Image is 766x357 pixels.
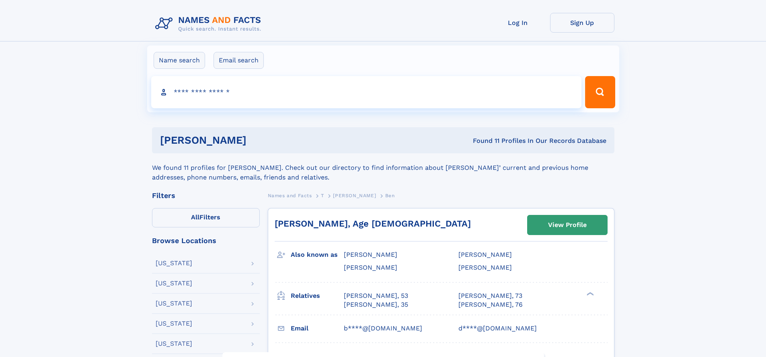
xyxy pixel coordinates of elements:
h3: Relatives [291,289,344,303]
input: search input [151,76,582,108]
a: [PERSON_NAME], 35 [344,300,408,309]
h1: [PERSON_NAME] [160,135,360,145]
span: [PERSON_NAME] [458,251,512,258]
div: View Profile [548,216,587,234]
div: Browse Locations [152,237,260,244]
a: T [321,190,324,200]
div: Found 11 Profiles In Our Records Database [359,136,606,145]
a: Names and Facts [268,190,312,200]
div: [US_STATE] [156,320,192,327]
h3: Also known as [291,248,344,262]
span: Ben [385,193,395,198]
span: All [191,213,199,221]
a: Log In [486,13,550,33]
div: [US_STATE] [156,280,192,287]
span: T [321,193,324,198]
h3: Email [291,322,344,335]
span: [PERSON_NAME] [344,251,397,258]
div: ❯ [585,291,594,296]
div: [US_STATE] [156,340,192,347]
img: Logo Names and Facts [152,13,268,35]
a: [PERSON_NAME] [333,190,376,200]
a: [PERSON_NAME], 53 [344,291,408,300]
a: [PERSON_NAME], 73 [458,291,522,300]
a: [PERSON_NAME], 76 [458,300,523,309]
a: [PERSON_NAME], Age [DEMOGRAPHIC_DATA] [275,219,471,229]
div: We found 11 profiles for [PERSON_NAME]. Check out our directory to find information about [PERSON... [152,153,614,182]
a: Sign Up [550,13,614,33]
span: [PERSON_NAME] [333,193,376,198]
div: [US_STATE] [156,300,192,307]
div: [US_STATE] [156,260,192,266]
label: Filters [152,208,260,227]
span: [PERSON_NAME] [458,264,512,271]
div: Filters [152,192,260,199]
label: Email search [214,52,264,69]
a: View Profile [528,215,607,235]
label: Name search [154,52,205,69]
button: Search Button [585,76,615,108]
span: [PERSON_NAME] [344,264,397,271]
